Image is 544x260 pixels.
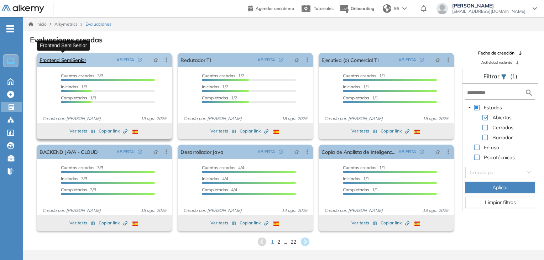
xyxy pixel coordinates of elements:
span: Iniciadas [343,176,360,181]
button: Limpiar filtros [465,197,535,208]
a: Frontend SemiSenior [40,53,86,67]
span: Borrador [491,133,514,142]
span: Copiar link [99,128,127,134]
span: Limpiar filtros [485,198,516,206]
h3: Evaluaciones creadas [30,36,103,44]
span: 1/3 [61,84,87,89]
span: Copiar link [381,128,409,134]
img: ESP [273,222,279,226]
span: ABIERTA [398,57,416,63]
button: Copiar link [240,219,268,227]
span: Estados [482,103,503,112]
span: Copiar link [99,220,127,226]
button: pushpin [430,146,445,157]
span: 1/2 [202,84,228,89]
span: Creado por: [PERSON_NAME] [181,207,245,214]
span: 1 [271,238,274,246]
span: check-circle [279,58,283,62]
img: ESP [273,130,279,134]
button: Ver tests [210,219,236,227]
span: ABIERTA [257,57,275,63]
span: Completados [202,95,228,100]
span: check-circle [279,150,283,154]
span: [EMAIL_ADDRESS][DOMAIN_NAME] [452,9,525,14]
span: 14 ago. 2025 [279,207,310,214]
span: pushpin [153,149,158,155]
a: Reclutador TI [181,53,211,67]
img: ESP [414,222,420,226]
span: Creado por: [PERSON_NAME] [40,115,104,122]
span: Cerradas [492,124,513,131]
span: Onboarding [351,6,374,11]
button: Ver tests [351,219,377,227]
span: Borrador [492,134,513,141]
span: pushpin [294,57,299,63]
a: BACKEND JAVA - CLOUD [40,145,98,159]
span: Completados [343,95,369,100]
span: Evaluaciones [85,21,111,27]
span: Completados [61,95,87,100]
span: 15 ago. 2025 [420,115,451,122]
img: ESP [132,222,138,226]
span: check-circle [420,58,424,62]
a: Agendar una demo [248,4,294,12]
button: Ver tests [69,219,95,227]
button: Ver tests [351,127,377,135]
span: check-circle [420,150,424,154]
img: search icon [525,88,533,97]
span: ... [284,238,287,246]
span: 13 ago. 2025 [420,207,451,214]
button: pushpin [430,54,445,66]
span: Fecha de creación [478,50,514,56]
span: En uso [482,143,501,152]
img: ESP [414,130,420,134]
span: Creado por: [PERSON_NAME] [40,207,104,214]
span: (1) [510,72,517,80]
span: Cuentas creadas [61,165,94,170]
span: 18 ago. 2025 [279,115,310,122]
span: Completados [61,187,87,192]
span: En uso [484,144,499,151]
span: Filtrar [483,73,501,80]
button: pushpin [148,54,163,66]
span: Aplicar [492,183,508,191]
span: check-circle [138,58,142,62]
img: world [383,4,391,13]
span: Copiar link [240,128,268,134]
span: pushpin [435,149,440,155]
span: Agendar una demo [256,6,294,11]
span: 4/4 [202,176,228,181]
a: Desarrollador Java [181,145,223,159]
span: ABIERTA [257,149,275,155]
a: Copia de Analista de Inteligencia de Negocios. [321,145,396,159]
span: 1/1 [343,84,369,89]
span: Creado por: [PERSON_NAME] [181,115,245,122]
span: Alkymetrics [54,21,78,27]
span: Abiertas [492,114,512,121]
span: ABIERTA [116,149,134,155]
span: 1/3 [61,95,96,100]
span: Completados [202,187,228,192]
span: 1/1 [343,73,385,78]
span: Abiertas [491,113,513,122]
span: 22 [291,238,296,246]
span: Cuentas creadas [202,73,235,78]
button: Copiar link [381,219,409,227]
div: Frontend SemiSenior [37,40,90,51]
span: pushpin [435,57,440,63]
span: Iniciadas [61,176,78,181]
span: [PERSON_NAME] [452,3,525,9]
span: 3/3 [61,73,103,78]
span: 4/4 [202,165,244,170]
span: Copiar link [381,220,409,226]
span: Actividad reciente [481,60,512,65]
button: Copiar link [99,219,127,227]
span: Psicotécnicos [482,153,516,162]
button: Onboarding [339,1,374,16]
a: Ejecutiva (o) Comercial TI [321,53,378,67]
span: 1/2 [202,73,244,78]
a: Inicio [28,21,47,27]
span: check-circle [138,150,142,154]
span: Creado por: [PERSON_NAME] [321,207,386,214]
span: 1/2 [202,95,237,100]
